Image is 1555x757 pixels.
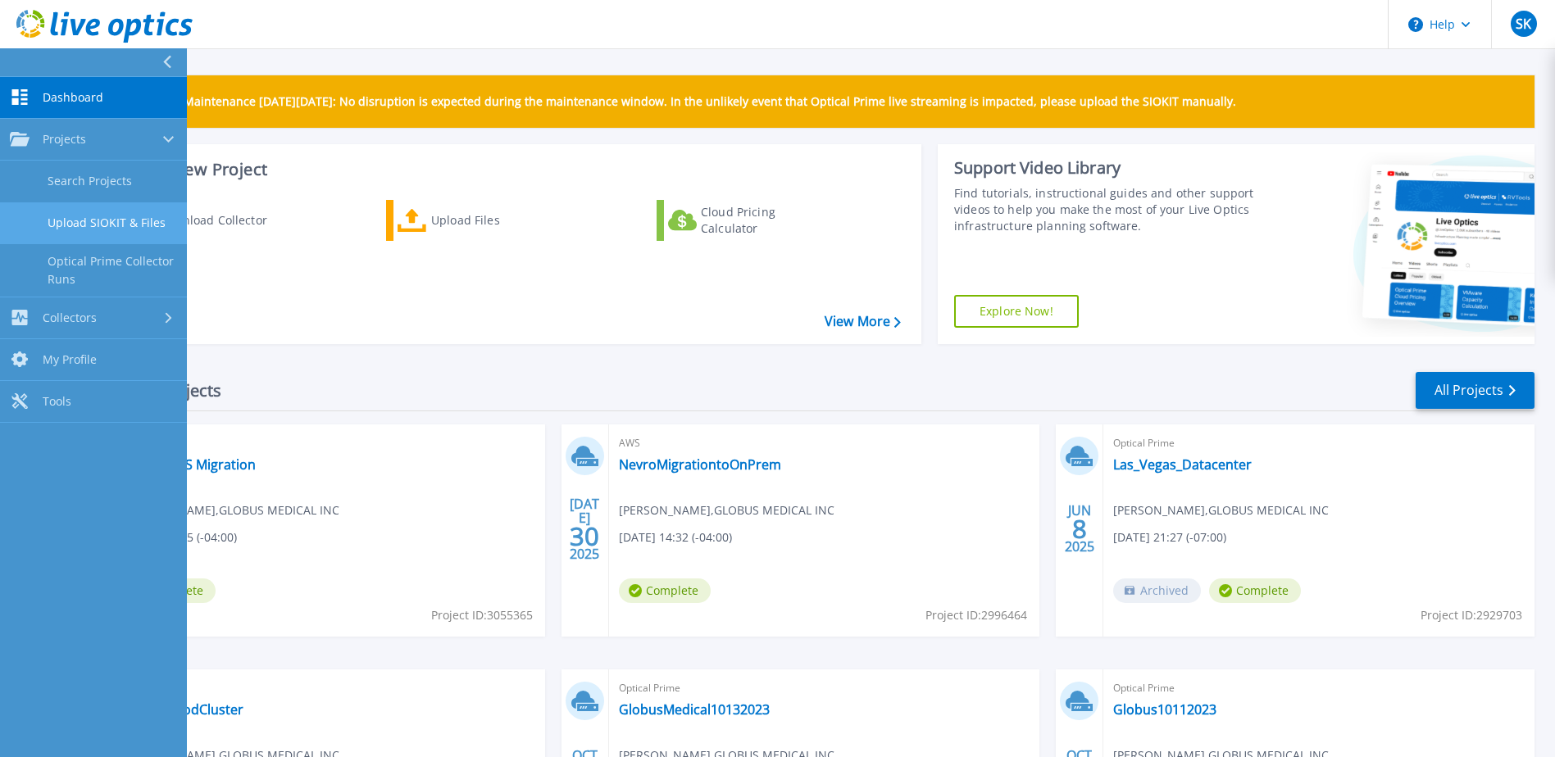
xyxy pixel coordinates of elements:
div: Download Collector [158,204,289,237]
span: Collectors [43,311,97,325]
a: Las_Vegas_Datacenter [1113,456,1252,473]
span: Tools [43,394,71,409]
span: [PERSON_NAME] , GLOBUS MEDICAL INC [124,501,339,519]
a: NevroMigrationtoOnPrem [619,456,781,473]
span: Complete [619,578,711,603]
a: Upload Files [386,200,569,241]
a: View More [825,314,901,329]
span: My Profile [43,352,97,367]
span: Project ID: 2929703 [1421,606,1522,624]
span: Project ID: 3055365 [431,606,533,624]
a: Download Collector [116,200,299,241]
a: Nevro AWS Migration [124,456,256,473]
span: AWS [619,434,1030,452]
a: GlobusMedical10132023 [619,701,770,718]
span: Optical Prime [1113,679,1525,697]
div: Upload Files [431,204,562,237]
a: All Projects [1416,372,1535,409]
span: [DATE] 21:27 (-07:00) [1113,528,1226,546]
span: [PERSON_NAME] , GLOBUS MEDICAL INC [1113,501,1329,519]
span: [PERSON_NAME] , GLOBUS MEDICAL INC [619,501,834,519]
div: JUN 2025 [1064,499,1095,559]
span: 8 [1072,522,1087,536]
h3: Start a New Project [116,161,900,179]
a: Cloud Pricing Calculator [657,200,839,241]
span: 30 [570,529,599,543]
span: Complete [1209,578,1301,603]
span: Optical Prime [124,679,535,697]
div: Cloud Pricing Calculator [701,204,832,237]
span: Archived [1113,578,1201,603]
span: SK [1516,17,1531,30]
a: Explore Now! [954,295,1079,328]
span: [DATE] 14:32 (-04:00) [619,528,732,546]
p: Scheduled Maintenance [DATE][DATE]: No disruption is expected during the maintenance window. In t... [122,95,1236,108]
span: Optical Prime [619,679,1030,697]
div: Find tutorials, instructional guides and other support videos to help you make the most of your L... [954,185,1258,234]
a: Globus10112023 [1113,701,1216,718]
span: Project ID: 2996464 [925,606,1027,624]
span: Optical Prime [1113,434,1525,452]
div: Support Video Library [954,157,1258,179]
span: AWS [124,434,535,452]
span: Dashboard [43,90,103,105]
div: [DATE] 2025 [569,499,600,559]
span: Projects [43,132,86,147]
